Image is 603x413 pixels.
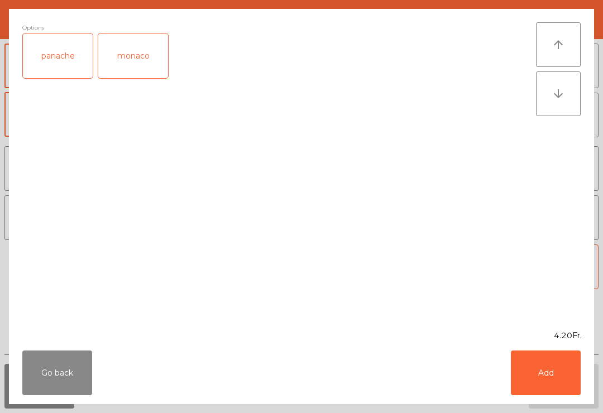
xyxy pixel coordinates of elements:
i: arrow_downward [552,87,565,100]
button: Add [511,350,581,395]
div: monaco [98,33,168,78]
i: arrow_upward [552,38,565,51]
button: arrow_upward [536,22,581,67]
button: arrow_downward [536,71,581,116]
div: panache [23,33,93,78]
button: Go back [22,350,92,395]
div: 4.20Fr. [9,330,594,342]
span: Options [22,22,44,33]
